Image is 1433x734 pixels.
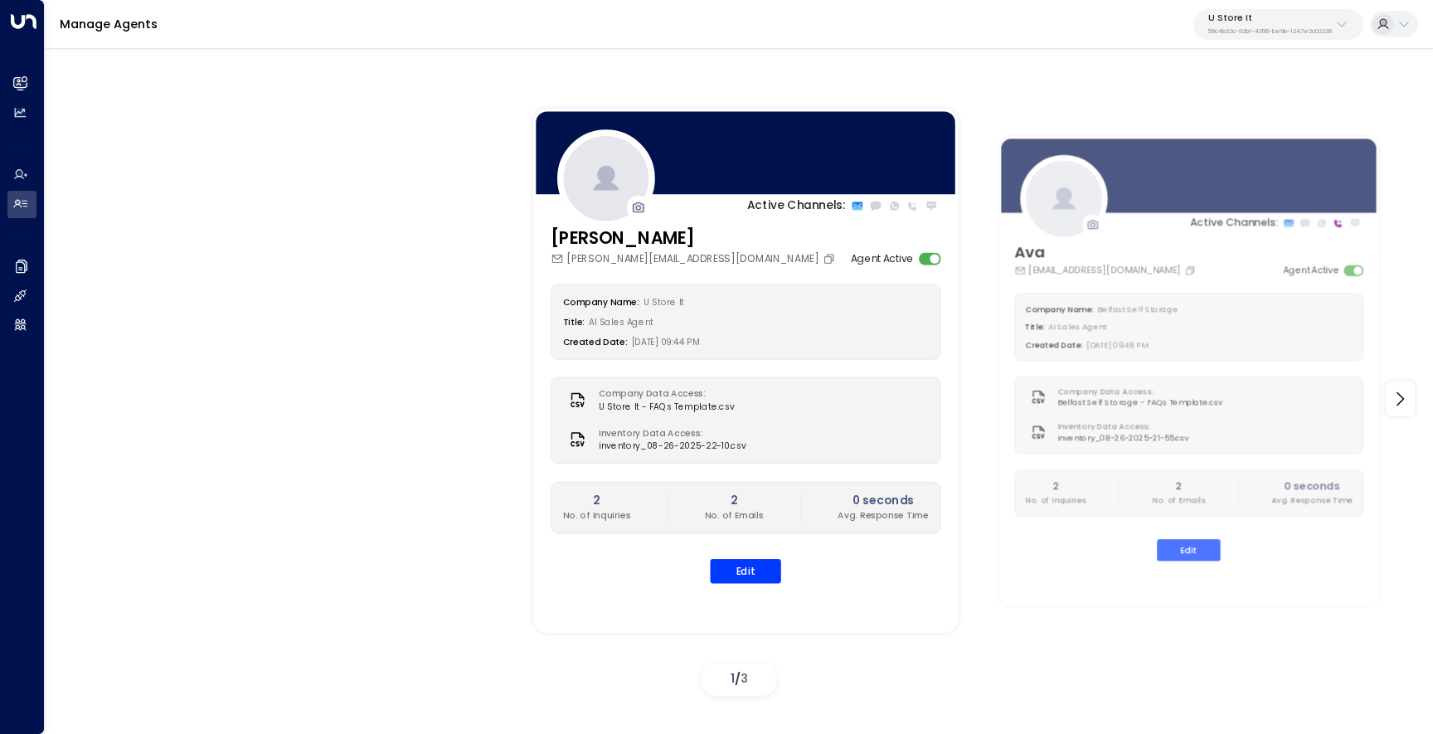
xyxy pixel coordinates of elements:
[563,297,639,309] label: Company Name:
[1057,386,1217,398] label: Company Data Access:
[747,198,845,216] p: Active Channels:
[741,670,748,687] span: 3
[1152,480,1205,495] h2: 2
[563,317,585,328] label: Title:
[644,297,684,309] span: U Store It
[1283,265,1339,278] label: Agent Active
[1014,241,1198,265] h3: Ava
[563,509,631,522] p: No. of Inquiries
[1184,265,1198,277] button: Copy
[710,559,781,584] button: Edit
[1190,216,1277,231] p: Active Channels:
[1048,323,1106,333] span: AI Sales Agent
[702,663,776,696] div: /
[551,226,838,252] h3: [PERSON_NAME]
[705,509,764,522] p: No. of Emails
[838,509,928,522] p: Avg. Response Time
[599,401,734,414] span: U Store It - FAQs Template.csv
[1208,13,1332,23] p: U Store It
[1208,28,1332,35] p: 58c4b32c-92b1-4356-be9b-1247e2c02228
[599,388,727,401] label: Company Data Access:
[1157,540,1221,562] button: Edit
[731,670,735,687] span: 1
[589,317,653,328] span: AI Sales Agent
[823,253,838,265] button: Copy
[632,337,701,348] span: [DATE] 09:44 PM
[599,440,746,453] span: inventory_08-26-2025-22-10.csv
[1152,495,1205,507] p: No. of Emails
[1097,304,1178,315] span: Belfast Self Storage
[1271,480,1353,495] h2: 0 seconds
[563,337,628,348] label: Created Date:
[1271,495,1353,507] p: Avg. Response Time
[1193,9,1363,40] button: U Store It58c4b32c-92b1-4356-be9b-1247e2c02228
[838,493,928,510] h2: 0 seconds
[1057,422,1183,434] label: Inventory Data Access:
[1057,398,1223,410] span: Belfast Self Storage - FAQs Template.csv
[551,252,838,267] div: [PERSON_NAME][EMAIL_ADDRESS][DOMAIN_NAME]
[851,252,914,267] label: Agent Active
[1057,434,1189,445] span: inventory_08-26-2025-21-55.csv
[563,493,631,510] h2: 2
[1086,340,1149,351] span: [DATE] 09:48 PM
[1025,304,1093,315] label: Company Name:
[1014,265,1198,278] div: [EMAIL_ADDRESS][DOMAIN_NAME]
[60,16,158,32] a: Manage Agents
[1025,323,1045,333] label: Title:
[1025,480,1086,495] h2: 2
[1025,495,1086,507] p: No. of Inquiries
[705,493,764,510] h2: 2
[599,428,739,440] label: Inventory Data Access:
[1025,340,1083,351] label: Created Date:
